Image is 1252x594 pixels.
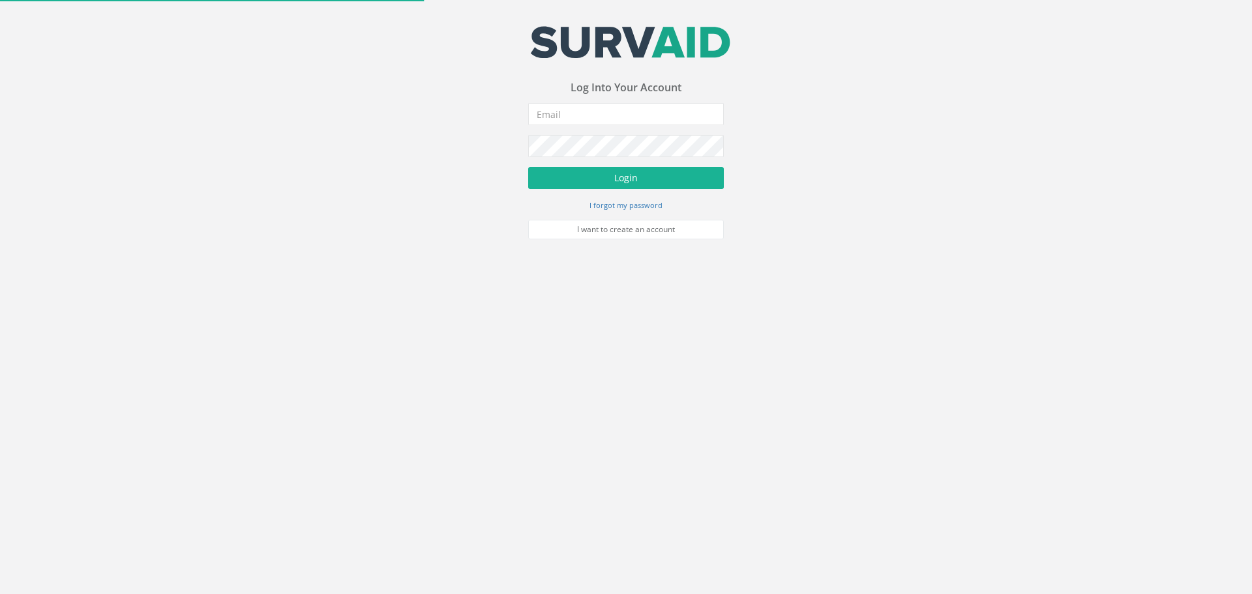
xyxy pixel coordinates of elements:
a: I want to create an account [528,220,724,239]
h3: Log Into Your Account [528,82,724,94]
small: I forgot my password [589,200,663,210]
button: Login [528,167,724,189]
input: Email [528,103,724,125]
a: I forgot my password [589,199,663,211]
